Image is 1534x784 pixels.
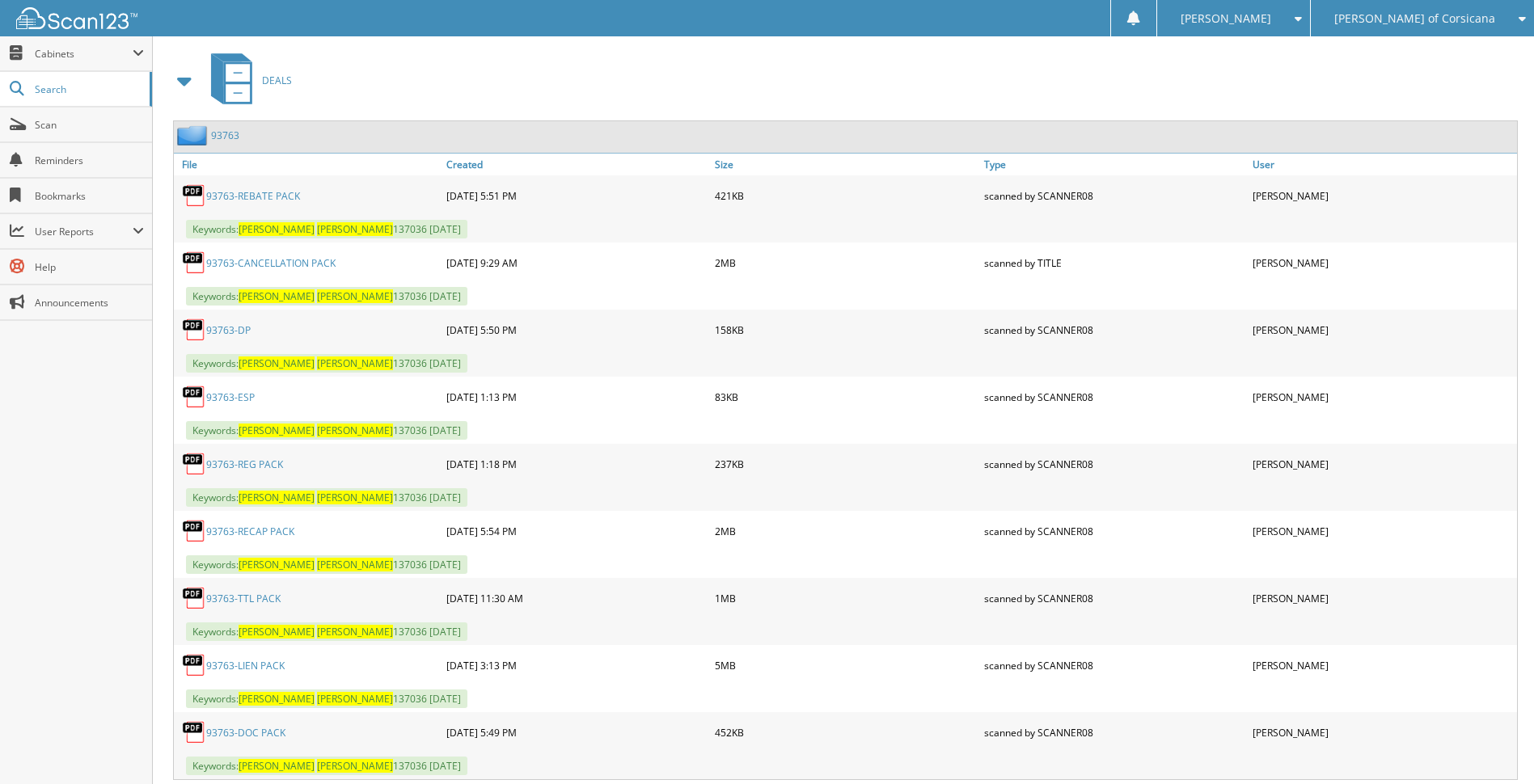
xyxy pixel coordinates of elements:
img: PDF.png [182,183,206,208]
a: 93763-LIEN PACK [206,659,285,672]
div: [DATE] 11:30 AM [442,582,711,614]
a: File [174,154,442,175]
span: [PERSON_NAME] [317,222,393,236]
span: [PERSON_NAME] [317,491,393,504]
div: 5MB [711,649,979,681]
a: User [1249,154,1517,175]
img: PDF.png [182,318,206,342]
div: scanned by SCANNER08 [980,716,1249,748]
a: 93763-DP [206,323,251,337]
div: [DATE] 3:13 PM [442,649,711,681]
div: 83KB [711,381,979,413]
div: 2MB [711,515,979,547]
span: [PERSON_NAME] [317,692,393,706]
img: folder2.png [177,125,211,145]
a: Created [442,154,711,175]
span: Announcements [35,296,144,310]
span: Keywords: 137036 [DATE] [186,287,467,306]
div: [DATE] 5:49 PM [442,716,711,748]
div: [PERSON_NAME] [1249,448,1517,480]
span: User Reports [35,225,133,238]
a: 93763-REG PACK [206,457,283,471]
div: [DATE] 5:50 PM [442,314,711,346]
div: 452KB [711,716,979,748]
a: 93763 [211,129,239,142]
span: [PERSON_NAME] [317,759,393,773]
span: Keywords: 137036 [DATE] [186,689,467,708]
a: 93763-REBATE PACK [206,189,300,203]
span: Reminders [35,154,144,167]
span: DEALS [262,74,292,87]
span: [PERSON_NAME] [239,692,315,706]
div: [DATE] 9:29 AM [442,247,711,279]
img: PDF.png [182,653,206,677]
span: Keywords: 137036 [DATE] [186,622,467,641]
div: 237KB [711,448,979,480]
img: PDF.png [182,720,206,744]
div: 421KB [711,179,979,212]
span: Keywords: 137036 [DATE] [186,220,467,238]
div: [PERSON_NAME] [1249,179,1517,212]
div: [PERSON_NAME] [1249,381,1517,413]
div: 158KB [711,314,979,346]
div: [DATE] 5:54 PM [442,515,711,547]
img: PDF.png [182,385,206,409]
span: [PERSON_NAME] [317,424,393,437]
span: [PERSON_NAME] [239,759,315,773]
div: 2MB [711,247,979,279]
div: scanned by SCANNER08 [980,515,1249,547]
img: PDF.png [182,586,206,610]
span: [PERSON_NAME] [317,356,393,370]
span: Keywords: 137036 [DATE] [186,757,467,775]
div: [PERSON_NAME] [1249,247,1517,279]
span: Search [35,82,142,96]
span: [PERSON_NAME] [317,625,393,639]
span: [PERSON_NAME] [317,289,393,303]
span: Scan [35,118,144,132]
div: scanned by SCANNER08 [980,314,1249,346]
span: Keywords: 137036 [DATE] [186,555,467,574]
span: Bookmarks [35,189,144,203]
span: [PERSON_NAME] [317,558,393,571]
a: 93763-DOC PACK [206,726,285,740]
a: 93763-ESP [206,390,255,404]
a: 93763-TTL PACK [206,592,281,605]
img: PDF.png [182,452,206,476]
div: [DATE] 1:18 PM [442,448,711,480]
div: scanned by SCANNER08 [980,649,1249,681]
span: Keywords: 137036 [DATE] [186,421,467,440]
div: scanned by TITLE [980,247,1249,279]
span: Cabinets [35,47,133,61]
a: Type [980,154,1249,175]
a: Size [711,154,979,175]
div: scanned by SCANNER08 [980,381,1249,413]
span: [PERSON_NAME] [239,625,315,639]
div: scanned by SCANNER08 [980,179,1249,212]
span: [PERSON_NAME] [239,424,315,437]
div: scanned by SCANNER08 [980,582,1249,614]
div: [PERSON_NAME] [1249,515,1517,547]
span: [PERSON_NAME] [239,491,315,504]
span: [PERSON_NAME] [239,558,315,571]
iframe: Chat Widget [1453,706,1534,784]
span: Keywords: 137036 [DATE] [186,488,467,507]
div: 1MB [711,582,979,614]
div: scanned by SCANNER08 [980,448,1249,480]
span: Keywords: 137036 [DATE] [186,354,467,373]
span: [PERSON_NAME] [239,289,315,303]
div: [PERSON_NAME] [1249,582,1517,614]
a: 93763-RECAP PACK [206,525,294,538]
span: [PERSON_NAME] [1181,14,1271,23]
div: [PERSON_NAME] [1249,649,1517,681]
div: [DATE] 5:51 PM [442,179,711,212]
a: DEALS [201,48,292,112]
div: [PERSON_NAME] [1249,716,1517,748]
span: [PERSON_NAME] of Corsicana [1334,14,1495,23]
span: [PERSON_NAME] [239,222,315,236]
span: [PERSON_NAME] [239,356,315,370]
img: PDF.png [182,251,206,275]
a: 93763-CANCELLATION PACK [206,256,336,270]
span: Help [35,260,144,274]
div: [DATE] 1:13 PM [442,381,711,413]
